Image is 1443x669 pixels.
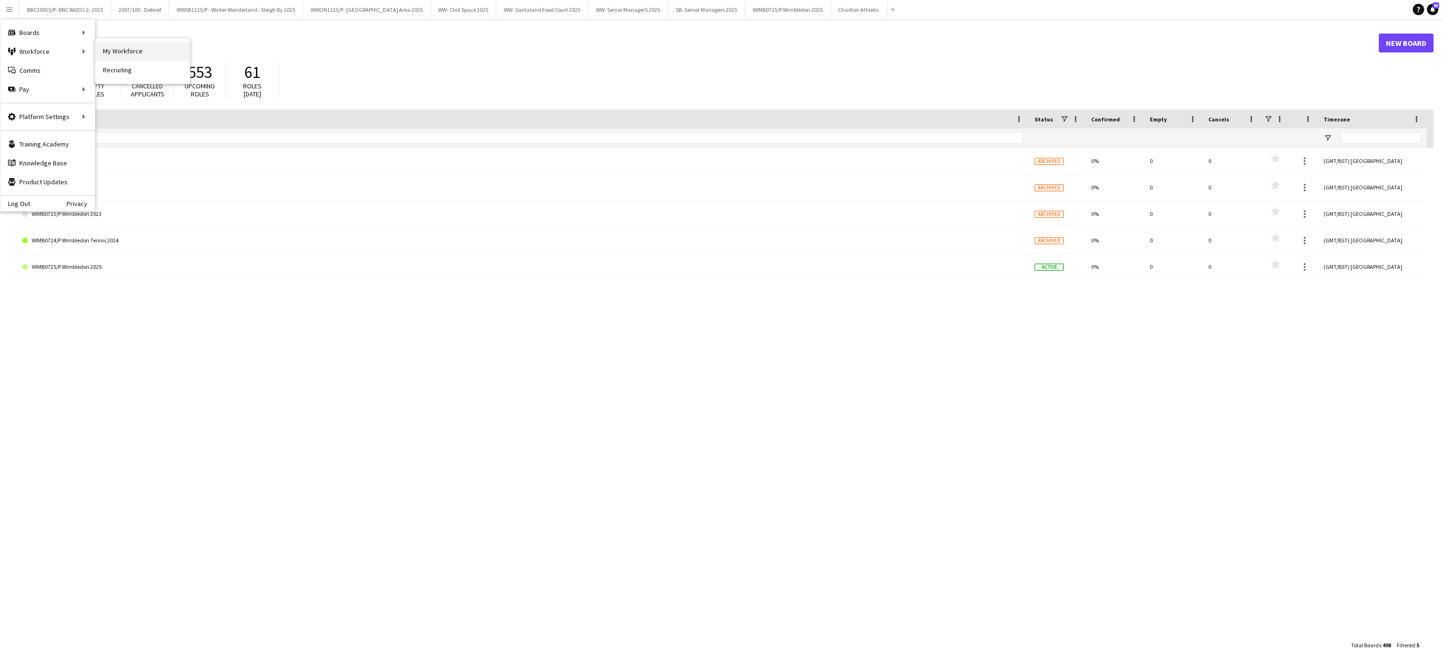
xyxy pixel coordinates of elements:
[303,0,431,19] button: WWON1125/P- [GEOGRAPHIC_DATA] Area 2025
[1397,642,1415,649] span: Filtered
[668,0,745,19] button: SB- Senior Managers 2025
[1383,642,1391,649] span: 498
[1144,148,1203,174] div: 0
[1208,116,1229,123] span: Cancels
[1397,636,1419,654] div: :
[1086,174,1144,200] div: 0%
[1144,201,1203,227] div: 0
[1417,642,1419,649] span: 5
[496,0,588,19] button: WW- Santaland Food Court 2025
[95,42,190,61] a: My Workforce
[1324,134,1332,142] button: Open Filter Menu
[1427,4,1438,15] a: 93
[22,201,1023,227] a: WIMB0723/P Wimbledon 2023
[1144,254,1203,280] div: 0
[95,61,190,80] a: Recruiting
[1150,116,1167,123] span: Empty
[0,200,30,207] a: Log Out
[1351,636,1391,654] div: :
[0,23,95,42] div: Boards
[1203,227,1261,253] div: 0
[1203,174,1261,200] div: 0
[0,172,95,191] a: Product Updates
[22,148,1023,174] a: WIMB0721/P - Wimbledon
[1035,264,1064,271] span: Active
[1318,148,1426,174] div: (GMT/BST) [GEOGRAPHIC_DATA]
[1433,2,1439,9] span: 93
[1035,184,1064,191] span: Archived
[1086,148,1144,174] div: 0%
[1351,642,1381,649] span: Total Boards
[1035,116,1053,123] span: Status
[0,154,95,172] a: Knowledge Base
[22,174,1023,201] a: WIMB0722/P Wimbledon
[0,80,95,99] div: Pay
[1086,201,1144,227] div: 0%
[188,62,212,83] span: 553
[169,0,303,19] button: WWSB1125/P - Winter Wonderland - Sleigh By 2025
[588,0,668,19] button: WW- Senior ManagerS 2025
[0,135,95,154] a: Training Academy
[1035,237,1064,244] span: Archived
[745,0,831,19] button: WIMB0725/P Wimbledon 2025
[0,61,95,80] a: Comms
[22,227,1023,254] a: WIMB0724/P Wimbledon Tennis 2024
[1324,116,1350,123] span: Timezone
[1318,201,1426,227] div: (GMT/BST) [GEOGRAPHIC_DATA]
[1318,254,1426,280] div: (GMT/BST) [GEOGRAPHIC_DATA]
[243,82,262,98] span: Roles [DATE]
[131,82,164,98] span: Cancelled applicants
[67,200,95,207] a: Privacy
[111,0,169,19] button: 2007/100 - Debrief
[1035,211,1064,218] span: Archived
[1379,34,1434,52] a: New Board
[1144,227,1203,253] div: 0
[244,62,260,83] span: 61
[19,0,111,19] button: BBC20925/P- BBC RADIO 2- 2025
[1086,254,1144,280] div: 0%
[1341,132,1421,144] input: Timezone Filter Input
[1203,148,1261,174] div: 0
[1086,227,1144,253] div: 0%
[831,0,887,19] button: Charlton Athletic
[39,132,1023,144] input: Board name Filter Input
[1035,158,1064,165] span: Archived
[185,82,215,98] span: Upcoming roles
[431,0,496,19] button: WW- Chill Space 2025
[1318,227,1426,253] div: (GMT/BST) [GEOGRAPHIC_DATA]
[1203,201,1261,227] div: 0
[22,254,1023,280] a: WIMB0725/P Wimbledon 2025
[0,42,95,61] div: Workforce
[1203,254,1261,280] div: 0
[17,36,1379,50] h1: Boards
[0,107,95,126] div: Platform Settings
[1091,116,1120,123] span: Confirmed
[1318,174,1426,200] div: (GMT/BST) [GEOGRAPHIC_DATA]
[1144,174,1203,200] div: 0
